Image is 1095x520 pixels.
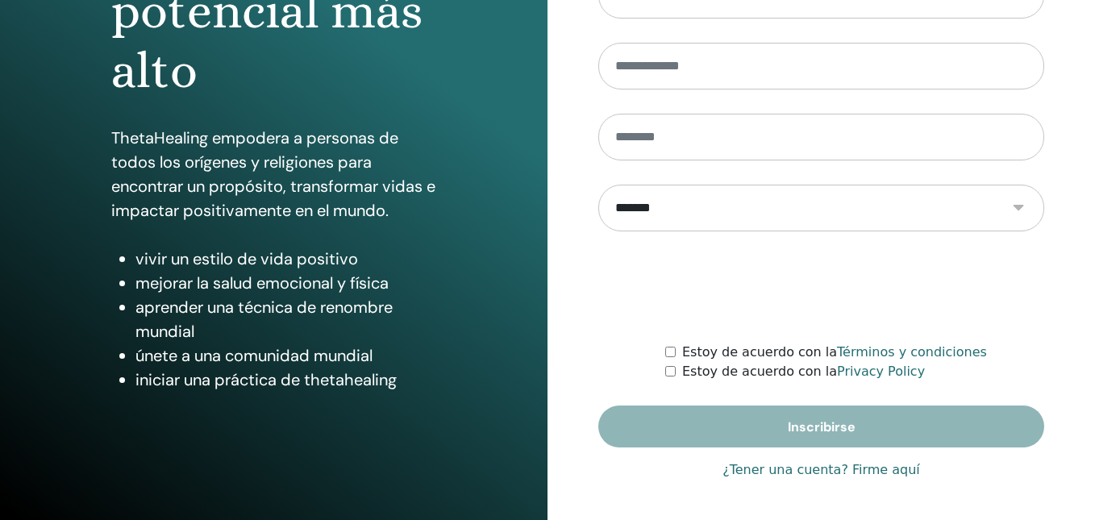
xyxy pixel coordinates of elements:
p: ThetaHealing empodera a personas de todos los orígenes y religiones para encontrar un propósito, ... [111,126,436,223]
li: mejorar la salud emocional y física [135,271,436,295]
a: ¿Tener una cuenta? Firme aquí [722,460,920,480]
label: Estoy de acuerdo con la [682,362,925,381]
iframe: reCAPTCHA [699,256,944,318]
li: aprender una técnica de renombre mundial [135,295,436,343]
li: iniciar una práctica de thetahealing [135,368,436,392]
a: Términos y condiciones [837,344,987,360]
label: Estoy de acuerdo con la [682,343,987,362]
li: vivir un estilo de vida positivo [135,247,436,271]
a: Privacy Policy [837,364,925,379]
li: únete a una comunidad mundial [135,343,436,368]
